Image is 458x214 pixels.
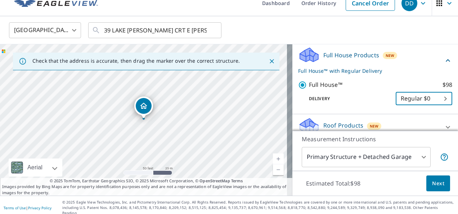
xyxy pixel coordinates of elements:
[25,159,45,177] div: Aerial
[302,147,431,167] div: Primary Structure + Detached Garage
[273,153,284,164] a: Current Level 19, Zoom In
[298,117,452,138] div: Roof ProductsNew
[9,20,81,40] div: [GEOGRAPHIC_DATA]
[32,58,240,64] p: Check that the address is accurate, then drag the marker over the correct structure.
[298,95,396,102] p: Delivery
[432,179,444,188] span: Next
[323,121,363,130] p: Roof Products
[298,46,452,75] div: Full House ProductsNewFull House™ with Regular Delivery
[300,175,366,191] p: Estimated Total: $98
[134,97,153,119] div: Dropped pin, building 1, Residential property, 39 LAKE NEWELL CRT E BROOKS AB T1R0L6
[323,51,379,59] p: Full House Products
[28,205,51,210] a: Privacy Policy
[4,205,26,210] a: Terms of Use
[426,175,450,192] button: Next
[9,159,62,177] div: Aerial
[443,80,452,89] p: $98
[267,57,277,66] button: Close
[199,178,230,183] a: OpenStreetMap
[396,89,452,109] div: Regular $0
[50,178,243,184] span: © 2025 TomTom, Earthstar Geographics SIO, © 2025 Microsoft Corporation, ©
[273,164,284,175] a: Current Level 19, Zoom Out
[231,178,243,183] a: Terms
[309,80,342,89] p: Full House™
[370,123,379,129] span: New
[4,206,51,210] p: |
[302,135,449,143] p: Measurement Instructions
[386,53,395,58] span: New
[298,67,444,75] p: Full House™ with Regular Delivery
[104,20,207,40] input: Search by address or latitude-longitude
